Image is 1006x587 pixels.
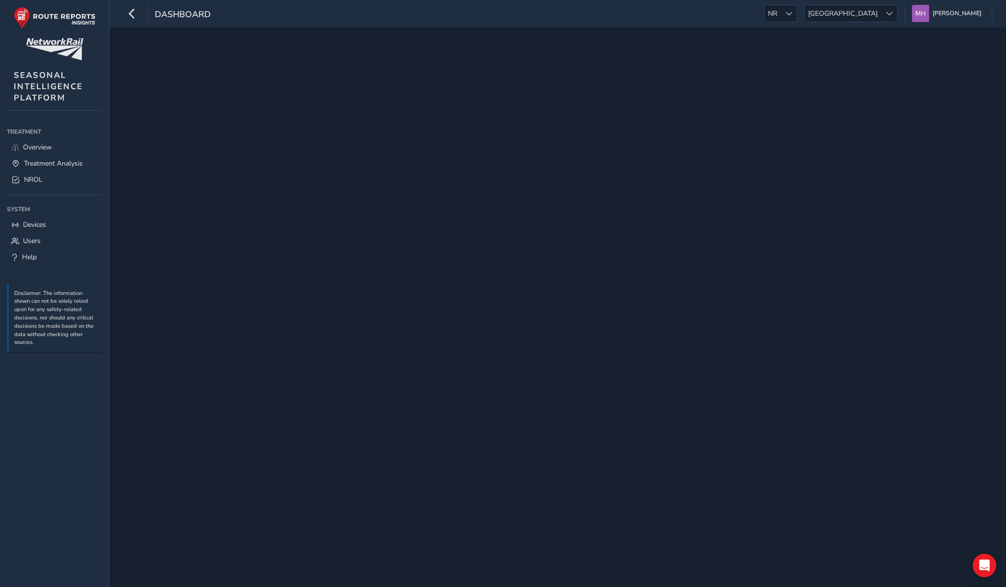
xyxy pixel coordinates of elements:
[7,202,102,217] div: System
[912,5,929,22] img: diamond-layout
[912,5,985,22] button: [PERSON_NAME]
[26,38,83,60] img: customer logo
[14,7,96,29] img: rr logo
[933,5,982,22] span: [PERSON_NAME]
[805,5,881,22] span: [GEOGRAPHIC_DATA]
[155,8,211,22] span: dashboard
[23,143,52,152] span: Overview
[23,220,46,229] span: Devices
[7,171,102,188] a: NROL
[23,236,41,245] span: Users
[7,124,102,139] div: Treatment
[7,249,102,265] a: Help
[7,139,102,155] a: Overview
[7,155,102,171] a: Treatment Analysis
[973,554,996,577] div: Open Intercom Messenger
[24,159,83,168] span: Treatment Analysis
[7,217,102,233] a: Devices
[765,5,781,22] span: NR
[24,175,43,184] span: NROL
[14,290,97,347] p: Disclaimer: The information shown can not be solely relied upon for any safety-related decisions,...
[14,70,83,103] span: SEASONAL INTELLIGENCE PLATFORM
[22,252,37,262] span: Help
[7,233,102,249] a: Users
